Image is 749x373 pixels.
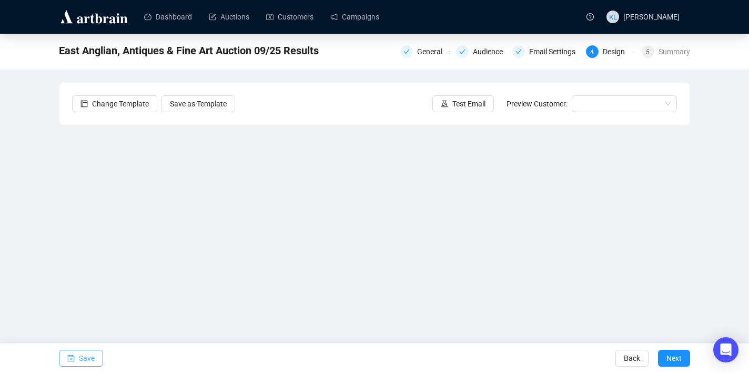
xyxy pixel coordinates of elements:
span: Preview Customer: [507,100,568,108]
button: Next [658,350,690,367]
span: [PERSON_NAME] [623,13,680,21]
button: Test Email [432,95,494,112]
div: Summary [659,45,690,58]
span: 4 [590,48,594,56]
div: Email Settings [512,45,580,58]
div: Email Settings [529,45,582,58]
span: check [515,48,522,55]
span: save [67,355,75,362]
span: check [459,48,465,55]
span: experiment [441,100,448,107]
button: Save as Template [161,95,235,112]
button: Back [615,350,649,367]
div: Audience [456,45,505,58]
img: logo [59,8,129,25]
span: KL [609,11,617,22]
a: Dashboard [144,3,192,31]
div: 4Design [586,45,635,58]
span: check [403,48,410,55]
span: Save as Template [170,98,227,110]
div: Open Intercom Messenger [713,337,738,362]
a: Customers [266,3,313,31]
span: Test Email [452,98,485,110]
div: Audience [473,45,509,58]
a: Campaigns [330,3,379,31]
span: Next [666,343,682,373]
div: Design [603,45,631,58]
button: Change Template [72,95,157,112]
span: 5 [646,48,650,56]
div: General [417,45,449,58]
span: Save [79,343,95,373]
div: 5Summary [642,45,690,58]
span: Back [624,343,640,373]
span: layout [80,100,88,107]
button: Save [59,350,103,367]
a: Auctions [209,3,249,31]
span: question-circle [586,13,594,21]
span: East Anglian, Antiques & Fine Art Auction 09/25 Results [59,42,319,59]
div: General [400,45,450,58]
span: Change Template [92,98,149,110]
